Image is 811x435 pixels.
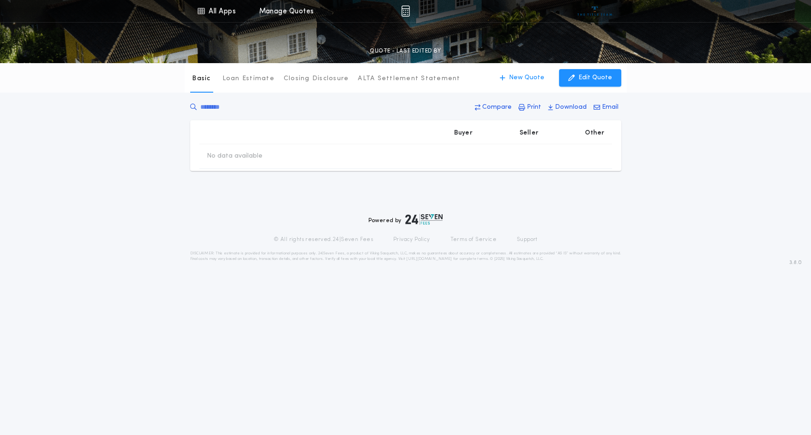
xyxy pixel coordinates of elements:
[199,144,270,168] td: No data available
[527,103,541,112] p: Print
[789,259,802,267] span: 3.8.0
[509,73,544,82] p: New Quote
[370,47,441,56] p: QUOTE - LAST EDITED BY
[406,257,452,261] a: [URL][DOMAIN_NAME]
[578,73,612,82] p: Edit Quote
[222,74,274,83] p: Loan Estimate
[472,99,514,116] button: Compare
[393,236,430,243] a: Privacy Policy
[401,6,410,17] img: img
[454,129,473,138] p: Buyer
[368,214,443,225] div: Powered by
[274,236,373,243] p: © All rights reserved. 24|Seven Fees
[516,99,544,116] button: Print
[192,74,210,83] p: Basic
[519,129,539,138] p: Seller
[405,214,443,225] img: logo
[482,103,512,112] p: Compare
[284,74,349,83] p: Closing Disclosure
[490,69,554,87] button: New Quote
[585,129,604,138] p: Other
[602,103,618,112] p: Email
[555,103,587,112] p: Download
[358,74,460,83] p: ALTA Settlement Statement
[578,6,612,16] img: vs-icon
[450,236,496,243] a: Terms of Service
[190,251,621,262] p: DISCLAIMER: This estimate is provided for informational purposes only. 24|Seven Fees, a product o...
[545,99,589,116] button: Download
[559,69,621,87] button: Edit Quote
[517,236,537,243] a: Support
[591,99,621,116] button: Email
